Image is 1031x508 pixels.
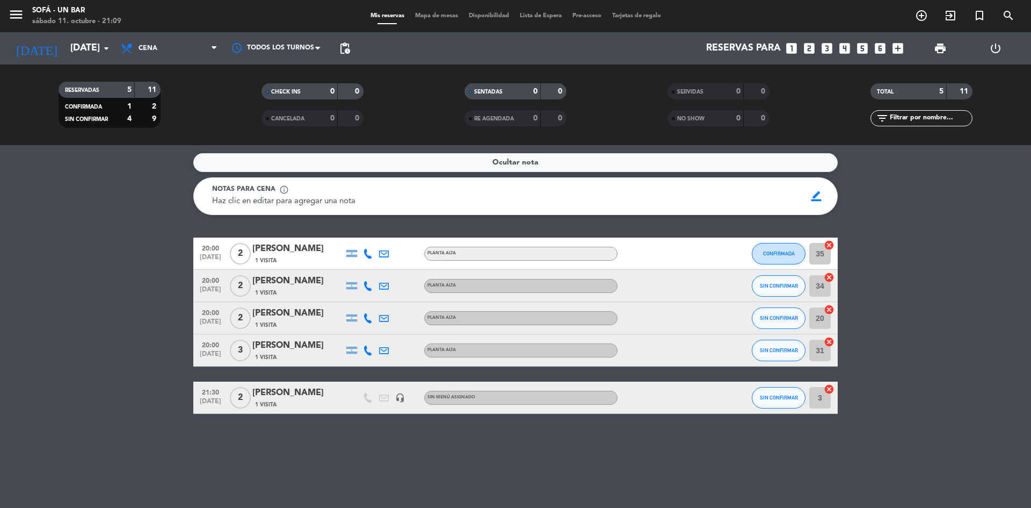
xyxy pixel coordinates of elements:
strong: 0 [355,115,361,122]
button: menu [8,6,24,26]
span: RESERVADAS [65,88,99,93]
strong: 0 [761,115,767,122]
span: [DATE] [197,350,224,363]
i: looks_two [802,41,816,55]
span: PLANTA ALTA [427,348,456,352]
strong: 0 [736,115,740,122]
span: 20:00 [197,274,224,286]
span: SIN CONFIRMAR [760,395,798,400]
span: 20:00 [197,241,224,254]
span: CONFIRMADA [763,251,795,256]
strong: 2 [152,103,158,110]
i: power_settings_new [989,42,1002,55]
i: cancel [824,384,834,395]
span: Notas para cena [212,184,275,195]
span: Pre-acceso [567,13,607,19]
span: [DATE] [197,398,224,410]
strong: 0 [355,88,361,95]
span: Disponibilidad [463,13,514,19]
span: border_color [806,186,827,206]
span: Ocultar nota [492,156,539,169]
strong: 0 [533,88,538,95]
span: SIN CONFIRMAR [760,283,798,289]
i: looks_4 [838,41,852,55]
strong: 11 [960,88,970,95]
strong: 9 [152,115,158,123]
strong: 1 [127,103,132,110]
span: pending_actions [338,42,351,55]
i: headset_mic [395,393,405,403]
span: TOTAL [877,89,894,95]
i: looks_5 [855,41,869,55]
i: search [1002,9,1015,22]
i: [DATE] [8,37,65,60]
span: SIN CONFIRMAR [760,315,798,321]
span: Tarjetas de regalo [607,13,666,19]
span: Mis reservas [365,13,410,19]
span: 20:00 [197,306,224,318]
button: SIN CONFIRMAR [752,275,805,297]
strong: 5 [127,86,132,94]
div: [PERSON_NAME] [252,339,344,353]
strong: 4 [127,115,132,123]
span: RE AGENDADA [474,116,514,121]
span: [DATE] [197,318,224,331]
button: SIN CONFIRMAR [752,340,805,361]
span: Haz clic en editar para agregar una nota [212,197,355,205]
span: CONFIRMADA [65,104,102,110]
span: Lista de Espera [514,13,567,19]
span: 1 Visita [255,256,277,265]
span: Mapa de mesas [410,13,463,19]
i: arrow_drop_down [100,42,113,55]
span: 1 Visita [255,353,277,362]
span: CHECK INS [271,89,301,95]
span: [DATE] [197,254,224,266]
span: 2 [230,275,251,297]
i: cancel [824,304,834,315]
i: menu [8,6,24,23]
i: looks_6 [873,41,887,55]
input: Filtrar por nombre... [889,112,972,124]
i: cancel [824,337,834,347]
span: SIN CONFIRMAR [65,117,108,122]
span: SERVIDAS [677,89,703,95]
span: 2 [230,307,251,329]
span: Reservas para [706,43,781,54]
i: turned_in_not [973,9,986,22]
strong: 0 [761,88,767,95]
strong: 0 [736,88,740,95]
div: [PERSON_NAME] [252,274,344,288]
strong: 0 [533,115,538,122]
span: info_outline [279,185,289,195]
div: sábado 11. octubre - 21:09 [32,16,121,27]
span: PLANTA ALTA [427,251,456,255]
span: Cena [139,45,157,52]
i: filter_list [876,112,889,125]
i: add_circle_outline [915,9,928,22]
div: [PERSON_NAME] [252,386,344,400]
strong: 0 [558,115,564,122]
button: SIN CONFIRMAR [752,387,805,409]
span: PLANTA ALTA [427,316,456,320]
span: 1 Visita [255,289,277,297]
span: CANCELADA [271,116,304,121]
i: add_box [891,41,905,55]
span: 20:00 [197,338,224,350]
strong: 0 [558,88,564,95]
span: [DATE] [197,286,224,298]
i: looks_3 [820,41,834,55]
span: 3 [230,340,251,361]
button: CONFIRMADA [752,243,805,264]
strong: 0 [330,88,335,95]
span: 21:30 [197,385,224,398]
div: SOFÁ - un bar [32,5,121,16]
span: 1 Visita [255,400,277,409]
span: PLANTA ALTA [427,283,456,288]
i: cancel [824,272,834,283]
span: SIN CONFIRMAR [760,347,798,353]
i: cancel [824,240,834,251]
button: SIN CONFIRMAR [752,307,805,329]
strong: 5 [939,88,943,95]
i: exit_to_app [944,9,957,22]
div: [PERSON_NAME] [252,242,344,256]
